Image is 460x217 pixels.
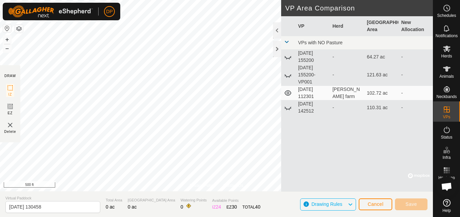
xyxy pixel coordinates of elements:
[437,176,457,197] div: Open chat
[442,155,451,160] span: Infra
[128,197,175,203] span: [GEOGRAPHIC_DATA] Area
[330,16,364,36] th: Herd
[212,203,221,211] div: IZ
[295,64,330,86] td: [DATE] 155200-VP001
[255,204,260,210] span: 40
[405,201,417,207] span: Save
[8,92,12,97] span: IZ
[332,71,361,78] div: -
[439,74,454,78] span: Animals
[443,115,450,119] span: VPs
[398,50,433,64] td: -
[106,204,114,210] span: 0 ac
[438,176,455,180] span: Heatmap
[4,73,16,78] div: DRAW
[436,95,457,99] span: Neckbands
[364,50,399,64] td: 64.27 ac
[3,24,11,32] button: Reset Map
[181,197,207,203] span: Watering Points
[359,198,392,210] button: Cancel
[398,64,433,86] td: -
[364,100,399,115] td: 110.31 ac
[223,183,243,189] a: Contact Us
[395,198,427,210] button: Save
[295,50,330,64] td: [DATE] 155200
[332,53,361,61] div: -
[433,196,460,215] a: Help
[437,14,456,18] span: Schedules
[295,100,330,115] td: [DATE] 142512
[368,201,383,207] span: Cancel
[442,209,451,213] span: Help
[3,35,11,44] button: +
[128,204,137,210] span: 0 ac
[298,40,343,45] span: VPs with NO Pasture
[332,86,361,100] div: [PERSON_NAME] farm
[364,16,399,36] th: [GEOGRAPHIC_DATA] Area
[332,104,361,111] div: -
[216,204,221,210] span: 24
[398,16,433,36] th: New Allocation
[8,111,13,116] span: EZ
[8,5,93,18] img: Gallagher Logo
[181,204,183,210] span: 0
[5,195,100,201] span: Virtual Paddock
[212,198,260,203] span: Available Points
[106,197,122,203] span: Total Area
[441,135,452,139] span: Status
[295,86,330,100] td: [DATE] 112301
[15,25,23,33] button: Map Layers
[3,44,11,52] button: –
[441,54,452,58] span: Herds
[106,8,112,15] span: DP
[398,86,433,100] td: -
[227,203,237,211] div: EZ
[243,203,260,211] div: TOTAL
[232,204,237,210] span: 30
[295,16,330,36] th: VP
[364,86,399,100] td: 102.72 ac
[4,129,16,134] span: Delete
[398,100,433,115] td: -
[190,183,215,189] a: Privacy Policy
[285,4,433,12] h2: VP Area Comparison
[436,34,458,38] span: Notifications
[6,121,14,129] img: VP
[311,201,342,207] span: Drawing Rules
[364,64,399,86] td: 121.63 ac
